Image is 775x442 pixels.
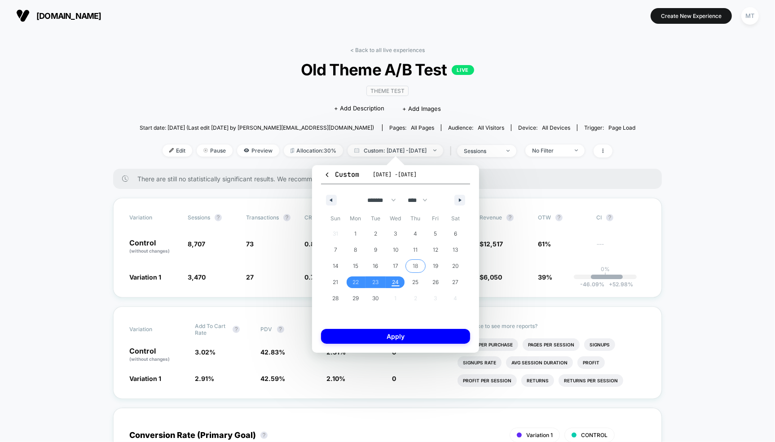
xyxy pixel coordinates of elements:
button: 22 [346,274,366,290]
span: 39% [538,273,552,281]
span: Pause [197,144,233,157]
button: 4 [405,226,426,242]
span: 12,517 [484,240,503,248]
button: 9 [365,242,386,258]
button: 20 [445,258,466,274]
span: 23 [372,274,379,290]
span: 8,707 [188,240,205,248]
button: 2 [365,226,386,242]
span: 2.91 % [195,375,214,382]
span: --- [596,241,646,254]
div: No Filter [532,147,568,154]
img: Visually logo [16,9,30,22]
span: Transactions [246,214,279,221]
span: all pages [411,124,434,131]
p: Control [129,239,179,254]
span: 10 [393,242,398,258]
button: ? [215,214,222,221]
span: 18 [413,258,418,274]
button: 11 [405,242,426,258]
span: 42.83 % [261,348,286,356]
p: 0% [601,266,610,272]
div: Audience: [448,124,504,131]
img: end [433,149,436,151]
a: < Back to all live experiences [350,47,425,53]
span: Mon [346,211,366,226]
button: 6 [445,226,466,242]
button: 10 [386,242,406,258]
span: 61% [538,240,551,248]
div: Trigger: [584,124,635,131]
span: all devices [542,124,570,131]
span: 2 [374,226,377,242]
span: Thu [405,211,426,226]
span: 16 [373,258,378,274]
span: 6,050 [484,273,502,281]
span: Page Load [608,124,635,131]
span: 15 [353,258,358,274]
span: 13 [453,242,458,258]
button: 27 [445,274,466,290]
span: 29 [352,290,359,306]
button: 23 [365,274,386,290]
span: Variation 1 [129,375,161,382]
span: 27 [246,273,254,281]
button: 17 [386,258,406,274]
span: 7 [334,242,337,258]
li: Profit [577,356,605,369]
li: Returns [521,374,554,387]
button: 14 [326,258,346,274]
span: 12 [433,242,438,258]
button: 21 [326,274,346,290]
span: 30 [372,290,379,306]
span: Allocation: 30% [284,144,343,157]
button: 8 [346,242,366,258]
span: Start date: [DATE] (Last edit [DATE] by [PERSON_NAME][EMAIL_ADDRESS][DOMAIN_NAME]) [140,124,374,131]
button: Custom[DATE] -[DATE] [321,170,470,184]
span: Sat [445,211,466,226]
p: Control [129,347,186,363]
span: Fri [426,211,446,226]
button: 13 [445,242,466,258]
span: 26 [432,274,439,290]
span: (without changes) [129,356,170,362]
span: + Add Images [402,105,441,112]
span: 21 [333,274,338,290]
span: Variation [129,214,179,221]
button: 30 [365,290,386,306]
img: edit [169,148,174,153]
span: 9 [374,242,377,258]
span: Sessions [188,214,210,221]
span: Device: [511,124,577,131]
span: 42.59 % [261,375,286,382]
li: Profit Per Session [458,374,517,387]
span: 1 [354,226,357,242]
span: 3.02 % [195,348,216,356]
span: 27 [453,274,459,290]
span: CI [596,214,646,221]
div: Pages: [389,124,434,131]
span: [DOMAIN_NAME] [36,11,101,21]
button: MT [739,7,762,25]
span: 3 [394,226,397,242]
div: sessions [464,148,500,154]
button: 25 [405,274,426,290]
button: ? [283,214,291,221]
button: 26 [426,274,446,290]
span: 24 [392,274,399,290]
button: [DOMAIN_NAME] [13,9,104,23]
button: ? [606,214,613,221]
span: Old Theme A/B Test [164,60,610,79]
span: 6 [454,226,457,242]
span: 17 [393,258,398,274]
span: -46.09 % [580,281,604,288]
button: 18 [405,258,426,274]
li: Signups Rate [458,356,502,369]
button: ? [506,214,514,221]
button: Apply [321,329,470,344]
span: (without changes) [129,248,170,254]
img: end [575,149,578,151]
span: Sun [326,211,346,226]
li: Avg Session Duration [506,356,573,369]
button: 1 [346,226,366,242]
